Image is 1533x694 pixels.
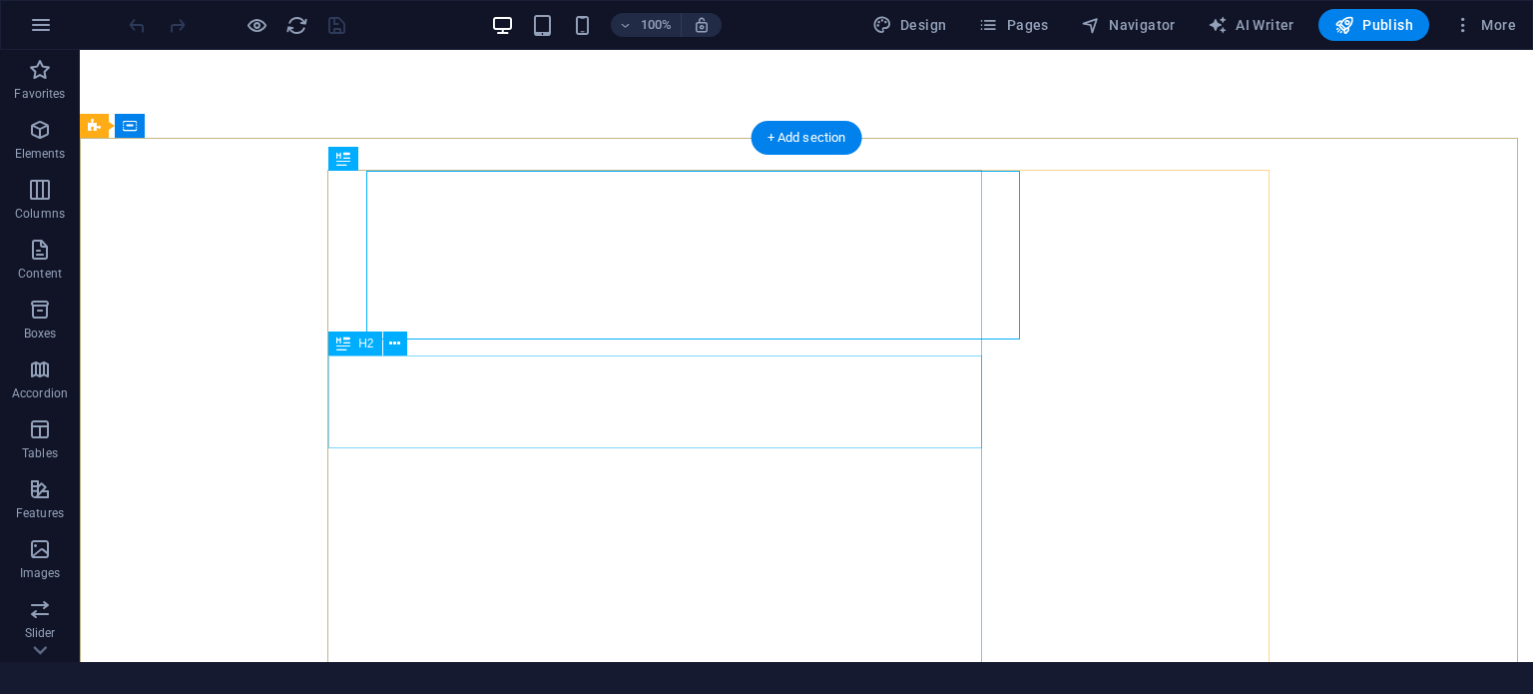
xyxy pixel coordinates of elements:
i: On resize automatically adjust zoom level to fit chosen device. [693,16,711,34]
span: Pages [978,15,1048,35]
p: Favorites [14,86,65,102]
button: Navigator [1073,9,1184,41]
span: Publish [1334,15,1413,35]
i: Reload page [285,14,308,37]
p: Content [18,266,62,282]
p: Tables [22,445,58,461]
span: More [1453,15,1516,35]
span: H2 [358,338,373,349]
p: Boxes [24,326,57,342]
button: More [1445,9,1524,41]
button: AI Writer [1200,9,1302,41]
h6: 100% [641,13,673,37]
p: Features [16,505,64,521]
span: Navigator [1081,15,1176,35]
button: Publish [1318,9,1429,41]
div: Design (Ctrl+Alt+Y) [864,9,955,41]
button: Pages [970,9,1056,41]
button: Design [864,9,955,41]
div: + Add section [752,121,862,155]
button: reload [284,13,308,37]
span: AI Writer [1208,15,1294,35]
p: Slider [25,625,56,641]
p: Columns [15,206,65,222]
p: Images [20,565,61,581]
p: Elements [15,146,66,162]
button: Click here to leave preview mode and continue editing [245,13,268,37]
button: 100% [611,13,682,37]
span: Design [872,15,947,35]
p: Accordion [12,385,68,401]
